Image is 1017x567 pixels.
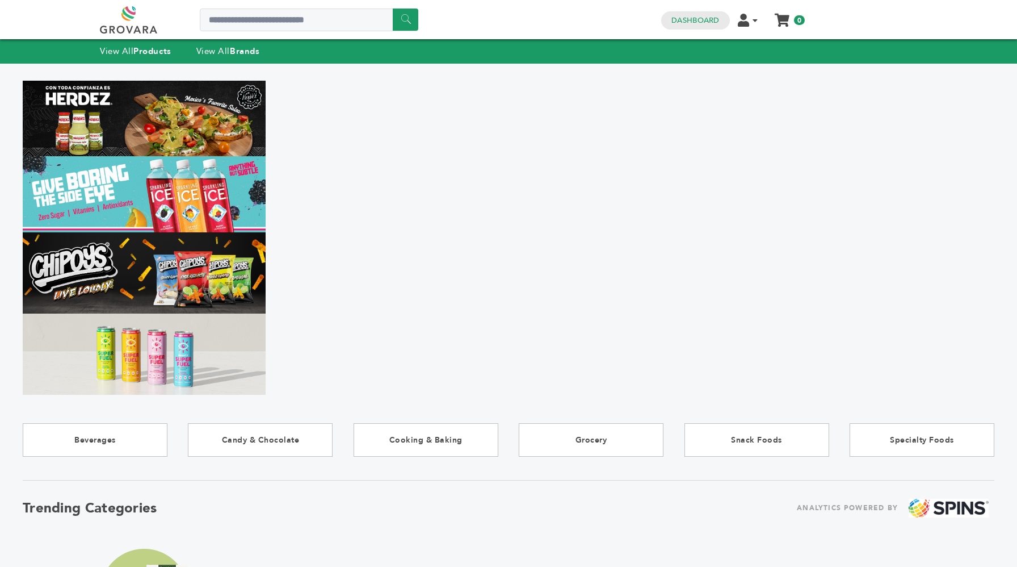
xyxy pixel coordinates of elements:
[909,499,989,518] img: spins.png
[776,10,789,22] a: My Cart
[200,9,418,31] input: Search a product or brand...
[23,81,266,157] img: Marketplace Top Banner 1
[133,45,171,57] strong: Products
[23,314,266,395] img: Marketplace Top Banner 4
[230,45,259,57] strong: Brands
[671,15,719,26] a: Dashboard
[23,423,167,457] a: Beverages
[23,232,266,314] img: Marketplace Top Banner 3
[354,423,498,457] a: Cooking & Baking
[519,423,663,457] a: Grocery
[684,423,829,457] a: Snack Foods
[794,15,805,25] span: 0
[188,423,333,457] a: Candy & Chocolate
[850,423,994,457] a: Specialty Foods
[23,156,266,232] img: Marketplace Top Banner 2
[100,45,171,57] a: View AllProducts
[23,499,157,518] h2: Trending Categories
[797,501,898,515] span: ANALYTICS POWERED BY
[196,45,260,57] a: View AllBrands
